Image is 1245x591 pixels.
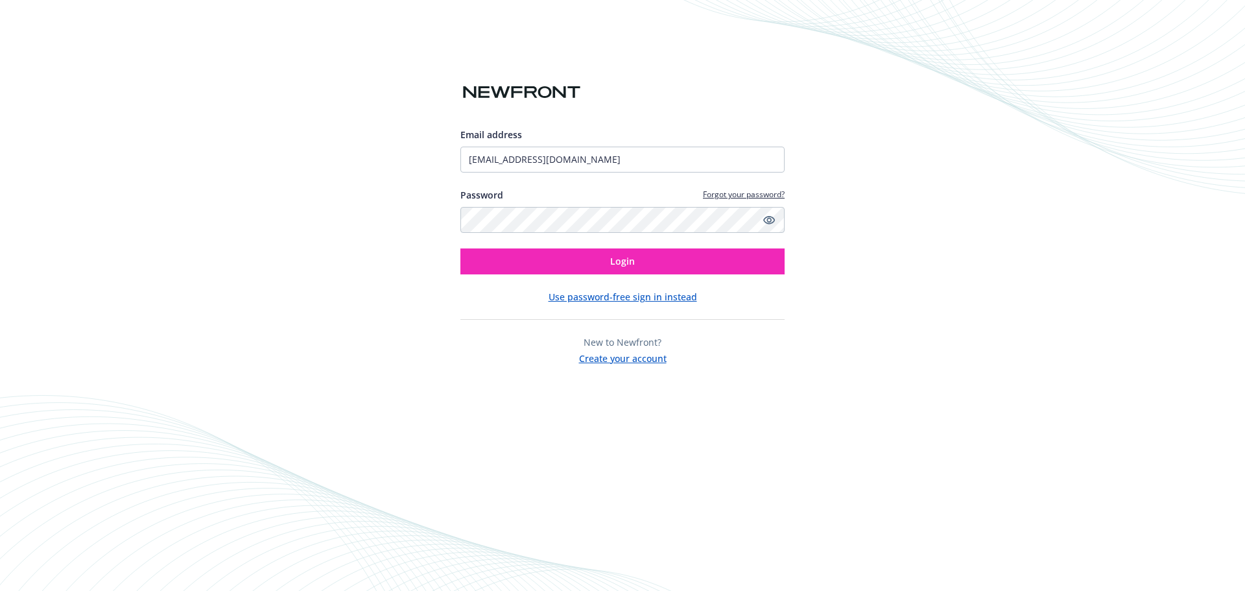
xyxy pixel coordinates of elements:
span: New to Newfront? [584,336,661,348]
input: Enter your password [460,207,785,233]
span: Login [610,255,635,267]
span: Email address [460,128,522,141]
a: Show password [761,212,777,228]
img: Newfront logo [460,81,583,104]
input: Enter your email [460,147,785,173]
button: Login [460,248,785,274]
label: Password [460,188,503,202]
button: Create your account [579,349,667,365]
button: Use password-free sign in instead [549,290,697,304]
a: Forgot your password? [703,189,785,200]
